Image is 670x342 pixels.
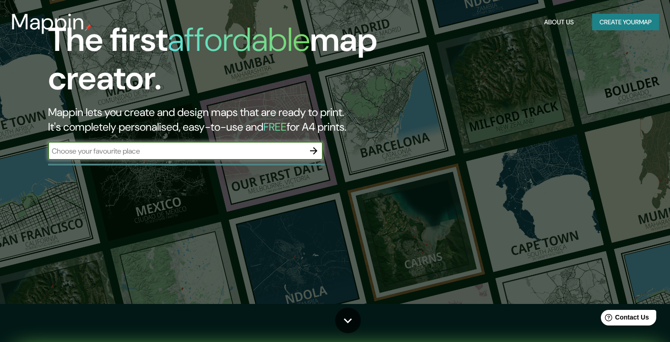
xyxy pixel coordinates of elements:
[11,9,85,35] h3: Mappin
[588,306,660,332] iframe: Help widget launcher
[48,146,305,156] input: Choose your favourite place
[48,21,383,105] h1: The first map creator.
[540,14,577,31] button: About Us
[592,14,659,31] button: Create yourmap
[85,24,92,31] img: mappin-pin
[48,105,383,134] h2: Mappin lets you create and design maps that are ready to print. It's completely personalised, eas...
[263,120,287,134] h5: FREE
